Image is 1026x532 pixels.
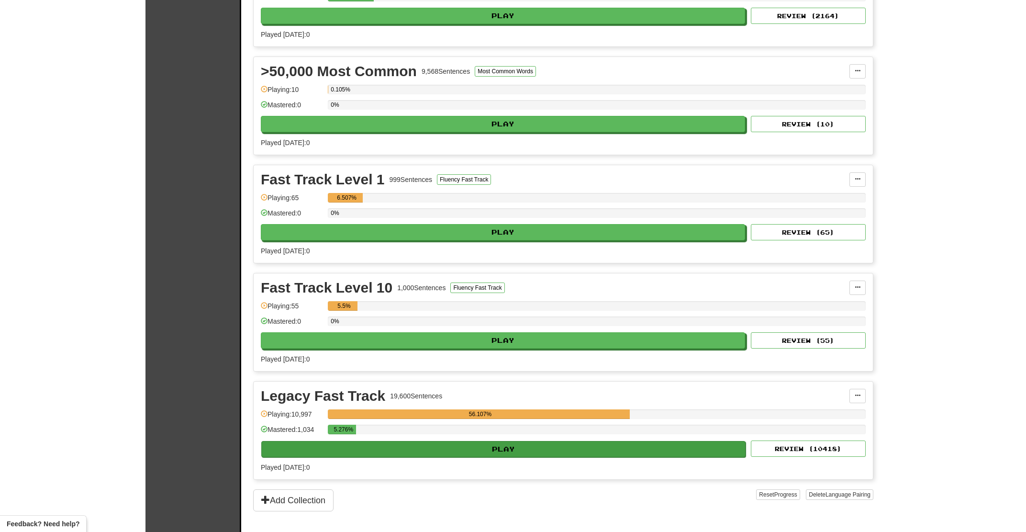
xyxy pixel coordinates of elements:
[751,332,866,349] button: Review (55)
[261,425,323,441] div: Mastered: 1,034
[390,175,433,184] div: 999 Sentences
[261,441,746,457] button: Play
[261,247,310,255] span: Played [DATE]: 0
[825,491,870,498] span: Language Pairing
[261,8,745,24] button: Play
[261,85,323,101] div: Playing: 10
[261,301,323,317] div: Playing: 55
[756,489,800,500] button: ResetProgress
[751,441,866,457] button: Review (10418)
[751,224,866,240] button: Review (65)
[751,8,866,24] button: Review (2164)
[261,208,323,224] div: Mastered: 0
[261,116,745,132] button: Play
[7,519,79,529] span: Open feedback widget
[261,31,310,38] span: Played [DATE]: 0
[261,64,417,79] div: >50,000 Most Common
[475,66,536,77] button: Most Common Words
[261,281,392,295] div: Fast Track Level 10
[331,193,363,203] div: 6.507%
[437,174,491,185] button: Fluency Fast Track
[261,100,323,116] div: Mastered: 0
[450,283,504,293] button: Fluency Fast Track
[806,489,873,500] button: DeleteLanguage Pairing
[261,139,310,147] span: Played [DATE]: 0
[331,301,357,311] div: 5.5%
[253,489,334,511] button: Add Collection
[261,193,323,209] div: Playing: 65
[422,67,470,76] div: 9,568 Sentences
[774,491,797,498] span: Progress
[261,172,385,187] div: Fast Track Level 1
[331,409,629,419] div: 56.107%
[390,391,442,401] div: 19,600 Sentences
[261,332,745,349] button: Play
[261,389,385,403] div: Legacy Fast Track
[331,425,356,434] div: 5.276%
[261,409,323,425] div: Playing: 10,997
[261,224,745,240] button: Play
[751,116,866,132] button: Review (10)
[261,355,310,363] span: Played [DATE]: 0
[261,317,323,332] div: Mastered: 0
[397,283,446,293] div: 1,000 Sentences
[261,464,310,471] span: Played [DATE]: 0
